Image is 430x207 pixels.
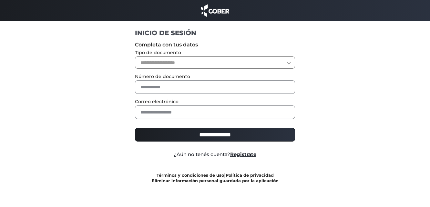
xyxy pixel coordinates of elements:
[135,42,295,47] label: Completa con tus datos
[152,178,279,183] a: Eliminar información personal guardada por la aplicación
[135,74,295,79] label: Número de documento
[157,173,224,178] a: Términos y condiciones de uso
[130,152,300,157] div: ¿Aún no tenés cuenta?
[130,172,300,183] div: |
[199,3,231,18] img: cober_marca.png
[135,50,295,55] label: Tipo de documento
[230,151,256,157] a: Registrate
[135,99,295,104] label: Correo electrónico
[135,29,295,37] h1: INICIO DE SESIÓN
[226,173,274,178] a: Política de privacidad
